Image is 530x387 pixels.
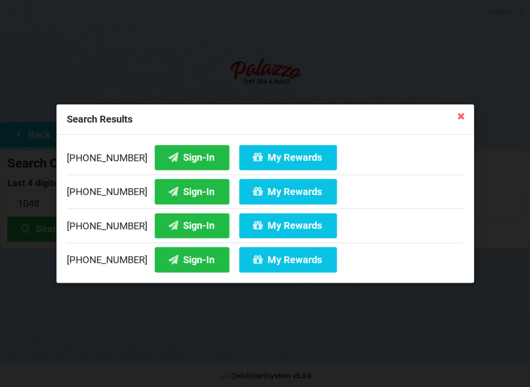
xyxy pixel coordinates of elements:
[67,174,463,209] div: [PHONE_NUMBER]
[67,242,463,272] div: [PHONE_NUMBER]
[56,104,474,135] div: Search Results
[239,247,337,272] button: My Rewards
[155,213,229,238] button: Sign-In
[239,213,337,238] button: My Rewards
[155,179,229,204] button: Sign-In
[67,208,463,242] div: [PHONE_NUMBER]
[239,145,337,170] button: My Rewards
[67,145,463,174] div: [PHONE_NUMBER]
[155,145,229,170] button: Sign-In
[155,247,229,272] button: Sign-In
[239,179,337,204] button: My Rewards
